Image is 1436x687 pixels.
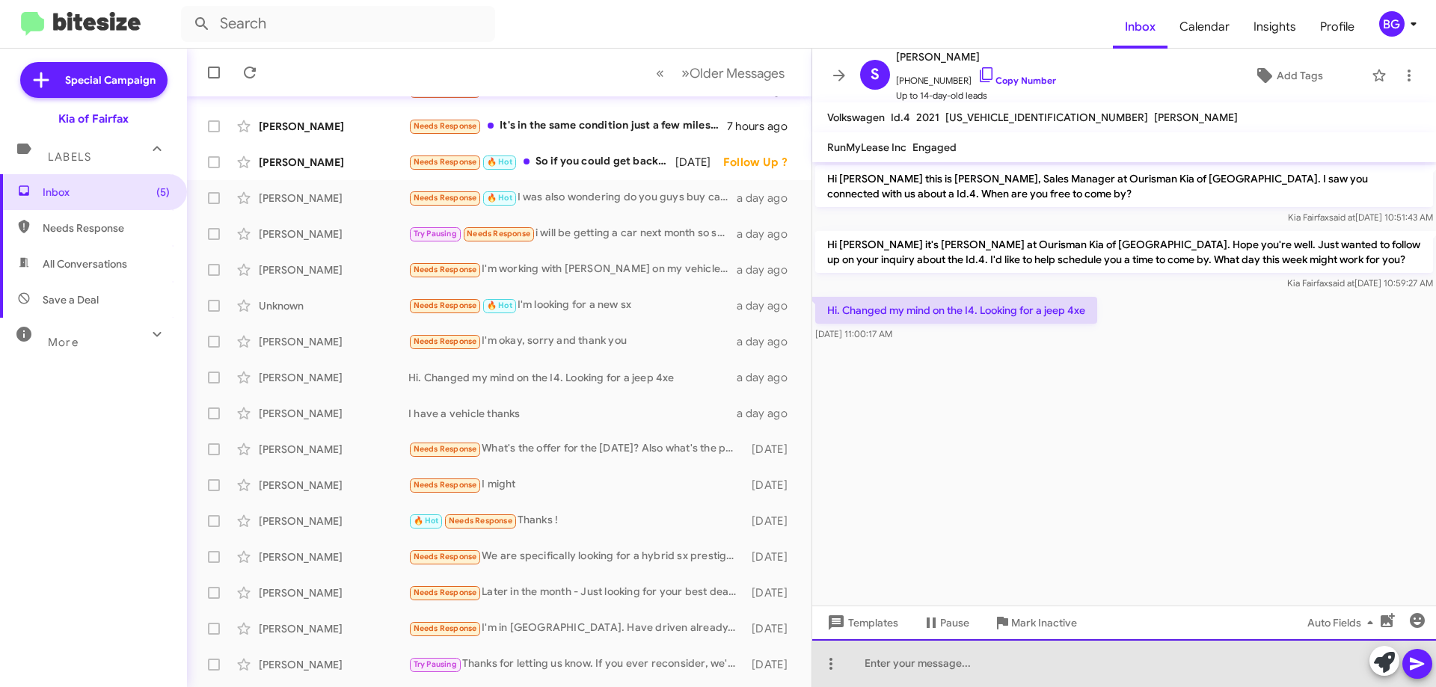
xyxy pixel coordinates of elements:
span: Volkswagen [827,111,885,124]
span: Needs Response [414,265,477,274]
span: said at [1329,212,1355,223]
div: [DATE] [744,442,800,457]
span: [DATE] 11:00:17 AM [815,328,892,339]
div: [PERSON_NAME] [259,514,408,529]
span: Older Messages [690,65,785,81]
span: 🔥 Hot [487,157,512,167]
span: Engaged [912,141,957,154]
span: All Conversations [43,256,127,271]
div: [DATE] [744,657,800,672]
div: a day ago [737,227,800,241]
div: Unknown [259,298,408,313]
a: Profile [1308,5,1366,49]
span: S [871,63,880,87]
div: BG [1379,11,1405,37]
span: Needs Response [467,229,530,238]
span: Needs Response [414,444,477,454]
div: Later in the month - Just looking for your best deal via a electronic quote [408,584,744,601]
span: 🔥 Hot [487,193,512,203]
div: a day ago [737,370,800,385]
a: Calendar [1167,5,1242,49]
span: Mark Inactive [1011,609,1077,636]
div: [PERSON_NAME] [259,549,408,564]
p: Hi [PERSON_NAME] this is [PERSON_NAME], Sales Manager at Ourisman Kia of [GEOGRAPHIC_DATA]. I saw... [815,165,1433,207]
a: Inbox [1113,5,1167,49]
span: Needs Response [414,588,477,597]
div: a day ago [737,298,800,313]
button: Mark Inactive [981,609,1089,636]
div: I was also wondering do you guys buy cars as well? Have a 2020 Volkswagen Jetta I was looking to ... [408,189,737,206]
span: Inbox [43,185,170,200]
span: Try Pausing [414,659,457,669]
span: Needs Response [414,157,477,167]
span: Needs Response [414,193,477,203]
span: Needs Response [414,336,477,346]
span: Auto Fields [1307,609,1379,636]
span: Labels [48,150,91,164]
div: 7 hours ago [727,119,800,134]
span: Up to 14-day-old leads [896,88,1056,103]
span: Save a Deal [43,292,99,307]
div: Thanks for letting us know. If you ever reconsider, we'd be happy to provide a no-obligation offe... [408,656,744,673]
div: a day ago [737,334,800,349]
div: So if you could get back to me with info on pricing, that would be great. And if you can match or... [408,153,675,170]
span: 🔥 Hot [414,516,439,526]
div: I have a vehicle thanks [408,406,737,421]
a: Insights [1242,5,1308,49]
div: [DATE] [744,585,800,600]
span: Needs Response [414,121,477,131]
div: [PERSON_NAME] [259,370,408,385]
div: Follow Up ? [723,155,800,170]
div: [PERSON_NAME] [259,262,408,277]
div: [DATE] [744,621,800,636]
div: Hi. Changed my mind on the I4. Looking for a jeep 4xe [408,370,737,385]
div: [PERSON_NAME] [259,585,408,600]
div: I'm working with [PERSON_NAME] on my vehicle of choice thank you though [408,261,737,278]
div: [DATE] [675,155,723,170]
a: Special Campaign [20,62,168,98]
div: a day ago [737,191,800,206]
div: Thanks ! [408,512,744,529]
p: Hi [PERSON_NAME] it's [PERSON_NAME] at Ourisman Kia of [GEOGRAPHIC_DATA]. Hope you're well. Just ... [815,231,1433,273]
span: Needs Response [449,516,512,526]
button: Add Tags [1211,62,1364,89]
a: Copy Number [978,75,1056,86]
div: [DATE] [744,549,800,564]
button: Templates [812,609,910,636]
input: Search [181,6,495,42]
div: I'm looking for a new sx [408,297,737,314]
div: I'm okay, sorry and thank you [408,333,737,350]
span: Needs Response [414,301,477,310]
button: BG [1366,11,1420,37]
span: Id.4 [891,111,910,124]
span: Needs Response [414,552,477,561]
span: More [48,336,79,349]
div: [PERSON_NAME] [259,657,408,672]
span: 🔥 Hot [487,301,512,310]
span: [PERSON_NAME] [896,48,1056,66]
span: said at [1328,277,1354,289]
div: [PERSON_NAME] [259,191,408,206]
span: Templates [824,609,898,636]
div: a day ago [737,262,800,277]
span: Needs Response [414,623,477,633]
div: [DATE] [744,514,800,529]
span: [PERSON_NAME] [1154,111,1238,124]
div: We are specifically looking for a hybrid sx prestige. 7 seater in Astra blue with Tuscan umber in... [408,548,744,565]
div: a day ago [737,406,800,421]
div: Kia of Fairfax [58,111,129,126]
span: Try Pausing [414,229,457,238]
button: Previous [647,58,673,88]
button: Pause [910,609,981,636]
div: [PERSON_NAME] [259,621,408,636]
span: » [681,64,690,82]
div: I'm in [GEOGRAPHIC_DATA]. Have driven already. Just need to decide on trim and color. What option... [408,620,744,637]
div: I might [408,476,744,493]
span: RunMyLease Inc [827,141,906,154]
div: [PERSON_NAME] [259,227,408,241]
button: Auto Fields [1295,609,1391,636]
